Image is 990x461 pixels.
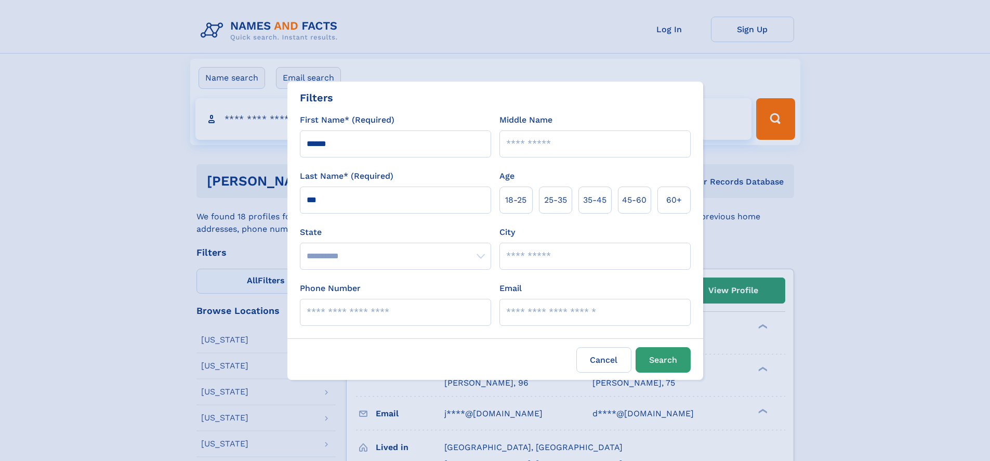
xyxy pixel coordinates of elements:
span: 45‑60 [622,194,646,206]
div: Filters [300,90,333,106]
span: 25‑35 [544,194,567,206]
label: Age [499,170,514,182]
button: Search [636,347,691,373]
span: 60+ [666,194,682,206]
span: 18‑25 [505,194,526,206]
span: 35‑45 [583,194,606,206]
label: State [300,226,491,239]
label: Last Name* (Required) [300,170,393,182]
label: Cancel [576,347,631,373]
label: Phone Number [300,282,361,295]
label: Middle Name [499,114,552,126]
label: First Name* (Required) [300,114,394,126]
label: City [499,226,515,239]
label: Email [499,282,522,295]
